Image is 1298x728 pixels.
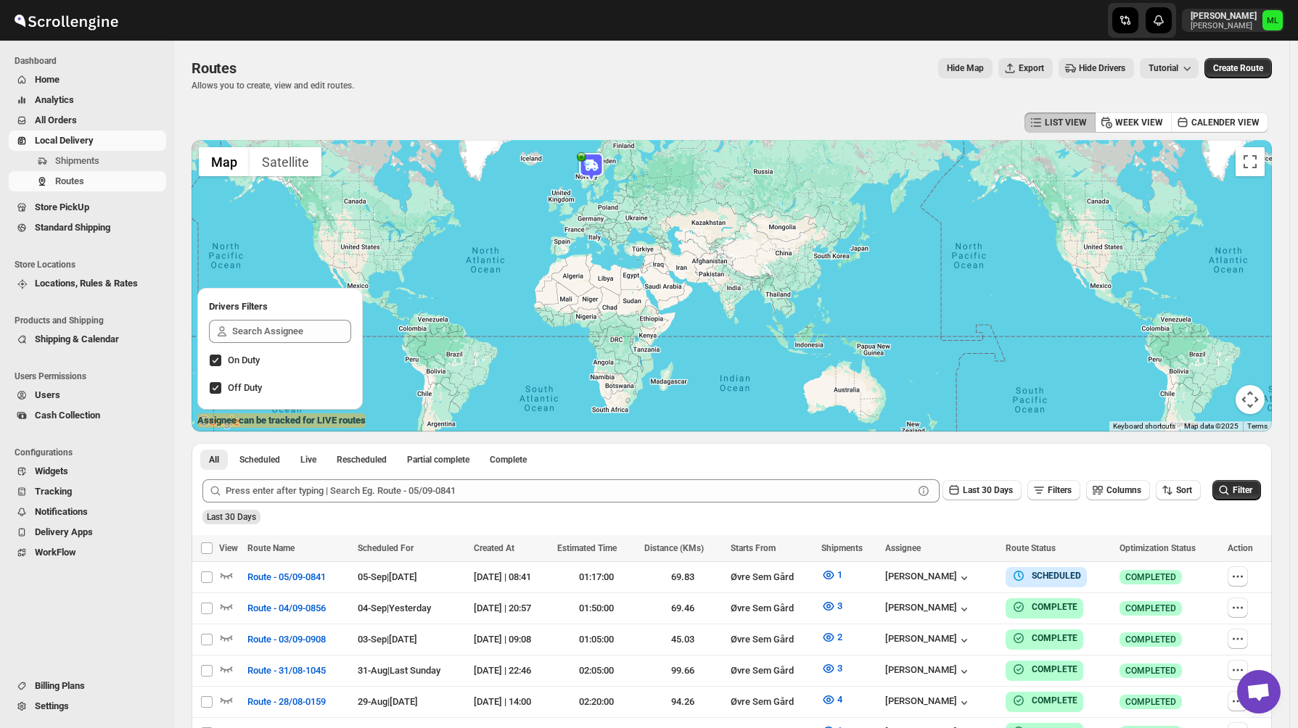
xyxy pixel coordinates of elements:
[1019,62,1044,74] span: Export
[813,657,851,680] button: 3
[9,329,166,349] button: Shipping & Calendar
[1191,10,1257,22] p: [PERSON_NAME]
[557,601,635,616] div: 01:50:00
[474,663,549,678] div: [DATE] | 22:46
[9,405,166,426] button: Cash Collection
[199,147,250,176] button: Show street map
[247,695,326,709] span: Route - 28/08-0159
[35,334,119,344] span: Shipping & Calendar
[644,543,704,553] span: Distance (KMs)
[1032,664,1077,674] b: COMPLETE
[813,688,851,711] button: 4
[837,600,842,611] span: 3
[247,570,326,584] span: Route - 05/09-0841
[1176,485,1192,495] span: Sort
[1212,480,1261,500] button: Filter
[358,603,431,613] span: 04-Sep | Yesterday
[837,694,842,705] span: 4
[1228,543,1253,553] span: Action
[644,632,722,647] div: 45.03
[358,665,440,676] span: 31-Aug | Last Sunday
[813,626,851,649] button: 2
[35,486,72,497] span: Tracking
[731,632,813,647] div: Øvre Sem Gård
[885,571,972,585] button: [PERSON_NAME]
[1032,571,1081,581] b: SCHEDULED
[644,695,722,709] div: 94.26
[1236,385,1265,414] button: Map camera controls
[35,410,100,421] span: Cash Collection
[557,543,617,553] span: Estimated Time
[9,171,166,191] button: Routes
[35,202,89,212] span: Store PickUp
[1125,571,1176,583] span: COMPLETED
[300,454,316,466] span: Live
[1095,112,1172,133] button: WEEK VIEW
[35,389,60,400] span: Users
[947,62,984,74] span: Hide Map
[250,147,321,176] button: Show satellite imagery
[9,676,166,696] button: Billing Plans
[1182,9,1284,32] button: User menu
[885,695,972,710] button: [PERSON_NAME]
[1204,58,1272,78] button: Create Route
[1267,16,1278,25] text: ML
[247,663,326,678] span: Route - 31/08-1045
[998,58,1053,78] button: Export
[885,633,972,648] button: [PERSON_NAME]
[15,447,167,458] span: Configurations
[1115,117,1163,128] span: WEEK VIEW
[192,59,237,77] span: Routes
[12,2,120,38] img: ScrollEngine
[1027,480,1080,500] button: Filters
[474,601,549,616] div: [DATE] | 20:57
[644,663,722,678] div: 99.66
[885,543,921,553] span: Assignee
[1048,485,1072,495] span: Filters
[1106,485,1141,495] span: Columns
[358,571,417,582] span: 05-Sep | [DATE]
[1113,421,1175,431] button: Keyboard shortcuts
[731,695,813,709] div: Øvre Sem Gård
[195,413,243,431] img: Google
[1236,147,1265,176] button: Toggle fullscreen view
[9,542,166,563] button: WorkFlow
[239,454,280,466] span: Scheduled
[407,454,469,466] span: Partial complete
[1032,633,1077,643] b: COMPLETE
[821,543,863,553] span: Shipments
[885,602,972,616] div: [PERSON_NAME]
[942,480,1022,500] button: Last 30 Days
[557,663,635,678] div: 02:05:00
[226,479,913,502] input: Press enter after typing | Search Eg. Route - 05/09-0841
[9,70,166,90] button: Home
[557,632,635,647] div: 01:05:00
[963,485,1013,495] span: Last 30 Days
[1125,696,1176,708] span: COMPLETED
[219,543,238,553] span: View
[1059,58,1134,78] button: Hide Drivers
[557,695,635,709] div: 02:20:00
[1125,665,1176,677] span: COMPLETED
[1140,58,1199,78] button: Tutorial
[35,74,59,85] span: Home
[15,259,167,270] span: Store Locations
[1233,485,1252,495] span: Filter
[239,597,334,620] button: Route - 04/09-0856
[9,273,166,294] button: Locations, Rules & Rates
[55,155,99,166] span: Shipments
[35,680,85,691] span: Billing Plans
[1011,631,1077,645] button: COMPLETE
[15,315,167,326] span: Products and Shipping
[1086,480,1150,500] button: Columns
[228,382,262,393] span: Off Duty
[1032,602,1077,612] b: COMPLETE
[35,700,69,711] span: Settings
[358,696,418,707] span: 29-Aug | [DATE]
[1120,543,1196,553] span: Optimization Status
[837,632,842,642] span: 2
[938,58,993,78] button: Map action label
[644,570,722,584] div: 69.83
